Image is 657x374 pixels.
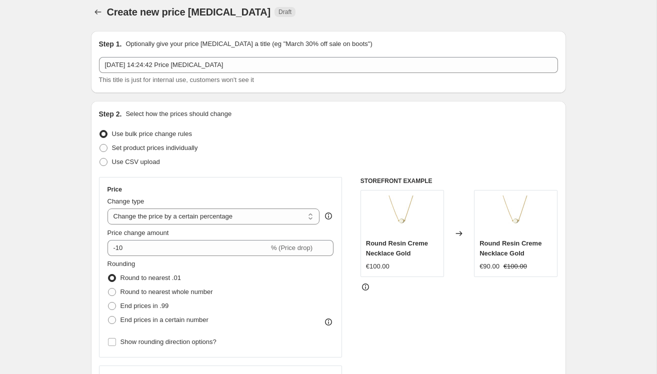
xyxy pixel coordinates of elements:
span: Draft [278,8,291,16]
span: This title is just for internal use, customers won't see it [99,76,254,83]
span: Create new price [MEDICAL_DATA] [107,6,271,17]
input: 30% off holiday sale [99,57,558,73]
div: €100.00 [366,261,389,271]
span: Change type [107,197,144,205]
span: End prices in a certain number [120,316,208,323]
p: Optionally give your price [MEDICAL_DATA] a title (eg "March 30% off sale on boots") [125,39,372,49]
h3: Price [107,185,122,193]
span: Use bulk price change rules [112,130,192,137]
input: -15 [107,240,269,256]
button: Price change jobs [91,5,105,19]
span: Round Resin Creme Necklace Gold [366,239,428,257]
span: End prices in .99 [120,302,169,309]
span: Round Resin Creme Necklace Gold [479,239,541,257]
span: Round to nearest .01 [120,274,181,281]
strike: €100.00 [503,261,527,271]
img: MG_1813_80x.jpg [382,195,422,235]
img: MG_1813_80x.jpg [496,195,536,235]
div: €90.00 [479,261,499,271]
span: Price change amount [107,229,169,236]
span: Use CSV upload [112,158,160,165]
span: Show rounding direction options? [120,338,216,345]
p: Select how the prices should change [125,109,231,119]
h2: Step 1. [99,39,122,49]
h6: STOREFRONT EXAMPLE [360,177,558,185]
span: Rounding [107,260,135,267]
span: % (Price drop) [271,244,312,251]
span: Set product prices individually [112,144,198,151]
h2: Step 2. [99,109,122,119]
div: help [323,211,333,221]
span: Round to nearest whole number [120,288,213,295]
